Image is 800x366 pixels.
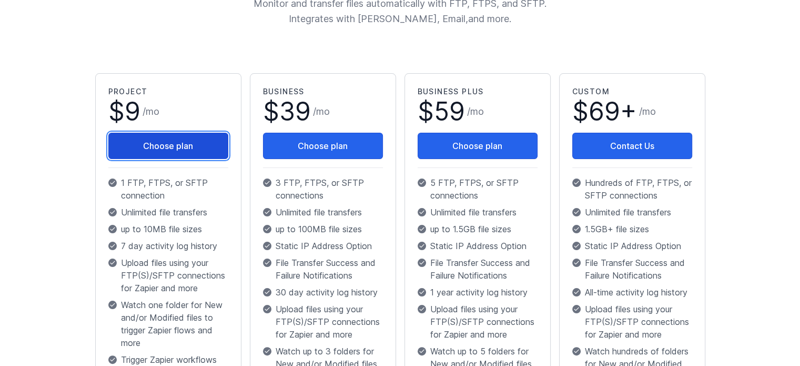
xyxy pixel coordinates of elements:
p: up to 1.5GB file sizes [418,223,538,235]
span: 59 [434,96,465,127]
p: 1.5GB+ file sizes [572,223,692,235]
span: mo [316,106,330,117]
p: Watch one folder for New and/or Modified files to trigger Zapier flows and more [108,299,228,349]
p: Upload files using your FTP(S)/SFTP connections for Zapier and more [108,256,228,294]
span: mo [146,106,159,117]
p: Unlimited file transfers [418,206,538,219]
p: File Transfer Success and Failure Notifications [572,256,692,282]
span: / [313,104,330,119]
span: 69+ [589,96,637,127]
h2: Business Plus [418,86,538,97]
span: 39 [279,96,311,127]
p: Upload files using your FTP(S)/SFTP connections for Zapier and more [572,303,692,341]
p: Upload files using your FTP(S)/SFTP connections for Zapier and more [263,303,383,341]
button: Choose plan [263,133,383,159]
iframe: Drift Widget Chat Controller [747,313,787,353]
span: $ [108,99,140,124]
p: File Transfer Success and Failure Notifications [263,256,383,282]
p: Unlimited file transfers [108,206,228,219]
h2: Business [263,86,383,97]
p: Upload files using your FTP(S)/SFTP connections for Zapier and more [418,303,538,341]
p: 1 FTP, FTPS, or SFTP connection [108,176,228,202]
p: 1 year activity log history [418,286,538,299]
span: $ [572,99,637,124]
p: Static IP Address Option [572,240,692,252]
button: Choose plan [418,133,538,159]
p: Static IP Address Option [263,240,383,252]
p: up to 10MB file sizes [108,223,228,235]
p: up to 100MB file sizes [263,223,383,235]
span: mo [642,106,656,117]
span: / [639,104,656,119]
span: / [143,104,159,119]
p: 30 day activity log history [263,286,383,299]
span: $ [263,99,311,124]
p: All-time activity log history [572,286,692,299]
p: 7 day activity log history [108,240,228,252]
span: 9 [125,96,140,127]
p: File Transfer Success and Failure Notifications [418,256,538,282]
p: Static IP Address Option [418,240,538,252]
button: Choose plan [108,133,228,159]
h2: Project [108,86,228,97]
p: Unlimited file transfers [572,206,692,219]
span: mo [470,106,484,117]
a: Contact Us [572,133,692,159]
span: / [467,104,484,119]
p: 3 FTP, FTPS, or SFTP connections [263,176,383,202]
h2: Custom [572,86,692,97]
p: 5 FTP, FTPS, or SFTP connections [418,176,538,202]
p: Hundreds of FTP, FTPS, or SFTP connections [572,176,692,202]
p: Unlimited file transfers [263,206,383,219]
span: $ [418,99,465,124]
